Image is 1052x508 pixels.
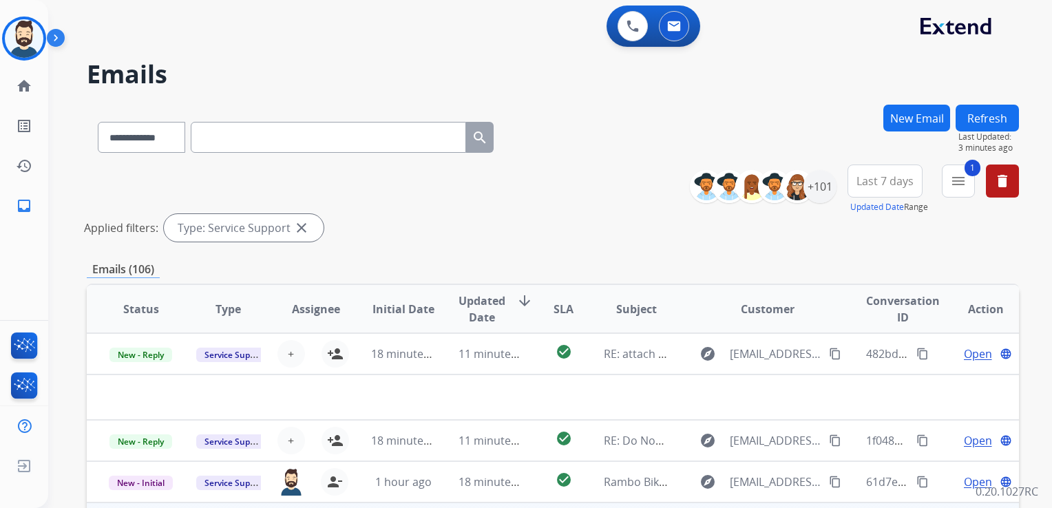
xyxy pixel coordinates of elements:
[16,78,32,94] mat-icon: home
[856,178,914,184] span: Last 7 days
[196,348,275,362] span: Service Support
[850,201,928,213] span: Range
[829,434,841,447] mat-icon: content_copy
[87,61,1019,88] h2: Emails
[916,348,929,360] mat-icon: content_copy
[994,173,1011,189] mat-icon: delete
[109,348,172,362] span: New - Reply
[288,346,294,362] span: +
[730,474,821,490] span: [EMAIL_ADDRESS][DOMAIN_NAME]
[604,346,812,361] span: RE: attach protection order 624G526587
[556,472,572,488] mat-icon: check_circle
[829,348,841,360] mat-icon: content_copy
[375,474,432,489] span: 1 hour ago
[109,434,172,449] span: New - Reply
[556,430,572,447] mat-icon: check_circle
[123,301,159,317] span: Status
[965,160,980,176] span: 1
[956,105,1019,131] button: Refresh
[215,301,241,317] span: Type
[1000,434,1012,447] mat-icon: language
[164,214,324,242] div: Type: Service Support
[866,293,940,326] span: Conversation ID
[848,165,923,198] button: Last 7 days
[459,346,538,361] span: 11 minutes ago
[109,476,173,490] span: New - Initial
[942,165,975,198] button: 1
[326,474,343,490] mat-icon: person_remove
[950,173,967,189] mat-icon: menu
[196,476,275,490] span: Service Support
[472,129,488,146] mat-icon: search
[459,474,538,489] span: 18 minutes ago
[277,340,305,368] button: +
[292,301,340,317] span: Assignee
[829,476,841,488] mat-icon: content_copy
[616,301,657,317] span: Subject
[850,202,904,213] button: Updated Date
[372,301,434,317] span: Initial Date
[327,432,344,449] mat-icon: person_add
[699,346,716,362] mat-icon: explore
[964,346,992,362] span: Open
[699,432,716,449] mat-icon: explore
[554,301,574,317] span: SLA
[16,118,32,134] mat-icon: list_alt
[16,198,32,214] mat-icon: inbox
[730,346,821,362] span: [EMAIL_ADDRESS][DOMAIN_NAME]
[958,131,1019,142] span: Last Updated:
[1000,348,1012,360] mat-icon: language
[16,158,32,174] mat-icon: history
[371,346,451,361] span: 18 minutes ago
[916,434,929,447] mat-icon: content_copy
[278,468,304,496] img: agent-avatar
[84,220,158,236] p: Applied filters:
[1000,476,1012,488] mat-icon: language
[964,432,992,449] span: Open
[196,434,275,449] span: Service Support
[277,427,305,454] button: +
[803,170,837,203] div: +101
[741,301,795,317] span: Customer
[556,343,572,360] mat-icon: check_circle
[459,293,505,326] span: Updated Date
[730,432,821,449] span: [EMAIL_ADDRESS][DOMAIN_NAME]
[327,346,344,362] mat-icon: person_add
[932,285,1019,333] th: Action
[293,220,310,236] mat-icon: close
[459,433,538,448] span: 11 minutes ago
[371,433,451,448] span: 18 minutes ago
[699,474,716,490] mat-icon: explore
[288,432,294,449] span: +
[964,474,992,490] span: Open
[883,105,950,131] button: New Email
[5,19,43,58] img: avatar
[516,293,533,309] mat-icon: arrow_downward
[916,476,929,488] mat-icon: content_copy
[976,483,1038,500] p: 0.20.1027RC
[958,142,1019,154] span: 3 minutes ago
[87,261,160,278] p: Emails (106)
